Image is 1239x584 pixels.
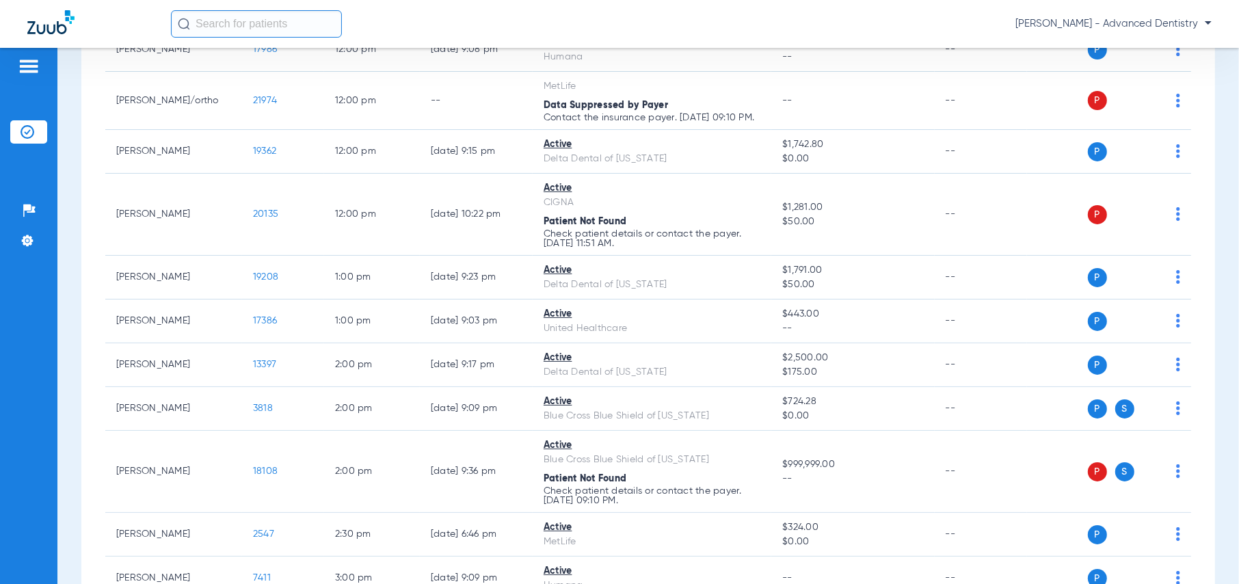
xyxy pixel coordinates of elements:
span: $50.00 [782,278,923,292]
span: $175.00 [782,365,923,380]
td: [PERSON_NAME] [105,256,242,300]
div: Delta Dental of [US_STATE] [544,278,760,292]
div: Active [544,520,760,535]
span: P [1088,462,1107,481]
span: 3818 [253,403,273,413]
div: Blue Cross Blue Shield of [US_STATE] [544,409,760,423]
div: Active [544,307,760,321]
td: 2:00 PM [324,431,420,513]
td: [PERSON_NAME] [105,130,242,174]
td: 2:00 PM [324,387,420,431]
div: Active [544,564,760,579]
td: [PERSON_NAME] [105,174,242,256]
div: Active [544,395,760,409]
span: $2,500.00 [782,351,923,365]
td: [PERSON_NAME]/ortho [105,72,242,130]
span: -- [782,96,792,105]
span: -- [782,472,923,486]
span: P [1088,40,1107,59]
td: -- [935,28,1027,72]
span: P [1088,356,1107,375]
span: Patient Not Found [544,217,626,226]
td: 2:00 PM [324,343,420,387]
span: $50.00 [782,215,923,229]
span: Data Suppressed by Payer [544,101,668,110]
td: [DATE] 9:03 PM [420,300,533,343]
span: P [1088,268,1107,287]
td: -- [935,174,1027,256]
img: group-dot-blue.svg [1176,314,1180,328]
td: 1:00 PM [324,256,420,300]
td: 12:00 PM [324,28,420,72]
span: P [1088,91,1107,110]
td: 12:00 PM [324,72,420,130]
span: $724.28 [782,395,923,409]
span: [PERSON_NAME] - Advanced Dentistry [1015,17,1212,31]
img: Zuub Logo [27,10,75,34]
span: 17986 [253,44,277,54]
td: 12:00 PM [324,174,420,256]
div: Delta Dental of [US_STATE] [544,365,760,380]
td: [PERSON_NAME] [105,28,242,72]
img: group-dot-blue.svg [1176,207,1180,221]
span: P [1088,312,1107,331]
td: [DATE] 10:22 PM [420,174,533,256]
div: Humana [544,50,760,64]
td: -- [935,387,1027,431]
span: -- [782,573,792,583]
img: hamburger-icon [18,58,40,75]
td: -- [935,513,1027,557]
span: 7411 [253,573,271,583]
p: Contact the insurance payer. [DATE] 09:10 PM. [544,113,760,122]
span: Patient Not Found [544,474,626,483]
span: $0.00 [782,409,923,423]
td: -- [935,431,1027,513]
img: Search Icon [178,18,190,30]
span: $999,999.00 [782,457,923,472]
img: group-dot-blue.svg [1176,358,1180,371]
span: $443.00 [782,307,923,321]
div: MetLife [544,535,760,549]
div: CIGNA [544,196,760,210]
span: P [1088,525,1107,544]
td: [DATE] 9:17 PM [420,343,533,387]
td: -- [420,72,533,130]
span: $1,742.80 [782,137,923,152]
td: -- [935,300,1027,343]
td: [DATE] 9:36 PM [420,431,533,513]
div: Active [544,137,760,152]
td: [PERSON_NAME] [105,300,242,343]
span: 19208 [253,272,278,282]
div: MetLife [544,79,760,94]
span: 2547 [253,529,274,539]
td: -- [935,343,1027,387]
div: Active [544,263,760,278]
span: S [1115,399,1134,419]
td: 2:30 PM [324,513,420,557]
td: [DATE] 9:15 PM [420,130,533,174]
td: [PERSON_NAME] [105,513,242,557]
img: group-dot-blue.svg [1176,94,1180,107]
span: P [1088,399,1107,419]
div: Blue Cross Blue Shield of [US_STATE] [544,453,760,467]
div: Delta Dental of [US_STATE] [544,152,760,166]
span: $0.00 [782,535,923,549]
td: 12:00 PM [324,130,420,174]
td: [DATE] 9:08 PM [420,28,533,72]
span: 13397 [253,360,276,369]
td: -- [935,72,1027,130]
td: [DATE] 9:09 PM [420,387,533,431]
div: Active [544,438,760,453]
img: group-dot-blue.svg [1176,527,1180,541]
td: -- [935,256,1027,300]
td: 1:00 PM [324,300,420,343]
p: Check patient details or contact the payer. [DATE] 11:51 AM. [544,229,760,248]
span: S [1115,462,1134,481]
span: 18108 [253,466,278,476]
p: Check patient details or contact the payer. [DATE] 09:10 PM. [544,486,760,505]
td: [PERSON_NAME] [105,387,242,431]
span: -- [782,321,923,336]
span: $0.00 [782,152,923,166]
img: group-dot-blue.svg [1176,464,1180,478]
img: group-dot-blue.svg [1176,401,1180,415]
